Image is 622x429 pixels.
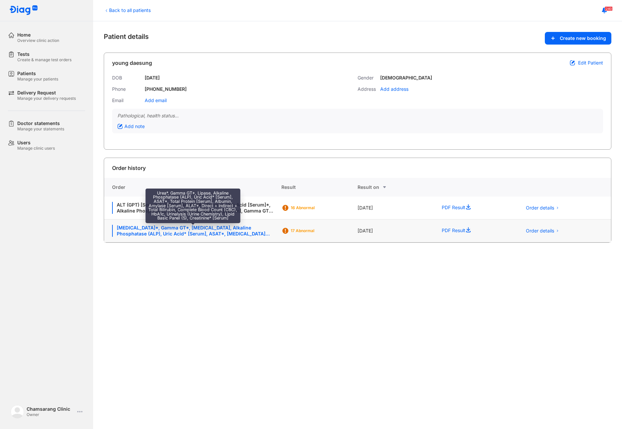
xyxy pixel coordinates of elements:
[112,97,142,103] div: Email
[112,202,273,214] div: ALT (GPT) [Serum]*, [MEDICAL_DATA] [Serum], Uric Acid [Serum]*, Alkaline Phosphatase (ALP) [Serum...
[145,97,167,103] div: Add email
[526,228,554,234] span: Order details
[112,86,142,92] div: Phone
[434,219,514,242] div: PDF Result
[358,75,378,81] div: Gender
[17,57,72,63] div: Create & manage test orders
[560,35,606,41] span: Create new booking
[522,226,563,236] button: Order details
[605,6,613,11] span: 240
[117,113,598,119] div: Pathological, health status...
[145,86,187,92] div: [PHONE_NUMBER]
[281,178,358,197] div: Result
[545,32,611,45] button: Create new booking
[17,126,64,132] div: Manage your statements
[27,406,75,412] div: Chamsarang Clinic
[11,405,24,418] img: logo
[17,140,55,146] div: Users
[112,164,146,172] div: Order history
[17,90,76,96] div: Delivery Request
[104,178,281,197] div: Order
[380,75,432,81] div: [DEMOGRAPHIC_DATA]
[117,123,145,129] div: Add note
[17,32,59,38] div: Home
[380,86,408,92] div: Add address
[17,38,59,43] div: Overview clinic action
[358,219,434,242] div: [DATE]
[112,75,142,81] div: DOB
[104,7,151,14] div: Back to all patients
[434,197,514,219] div: PDF Result
[17,51,72,57] div: Tests
[9,5,38,16] img: logo
[27,412,75,417] div: Owner
[358,197,434,219] div: [DATE]
[17,76,58,82] div: Manage your patients
[112,225,273,237] div: [MEDICAL_DATA]*, Gamma GT*, [MEDICAL_DATA], Alkaline Phosphatase (ALP), Uric Acid* [Serum], ASAT*...
[522,203,563,213] button: Order details
[358,183,434,191] div: Result on
[17,146,55,151] div: Manage clinic users
[17,96,76,101] div: Manage your delivery requests
[112,59,152,67] div: young daesung
[291,205,344,211] div: 16 Abnormal
[104,32,611,45] div: Patient details
[358,86,378,92] div: Address
[526,205,554,211] span: Order details
[17,71,58,76] div: Patients
[578,60,603,66] span: Edit Patient
[17,120,64,126] div: Doctor statements
[145,75,160,81] div: [DATE]
[291,228,344,233] div: 17 Abnormal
